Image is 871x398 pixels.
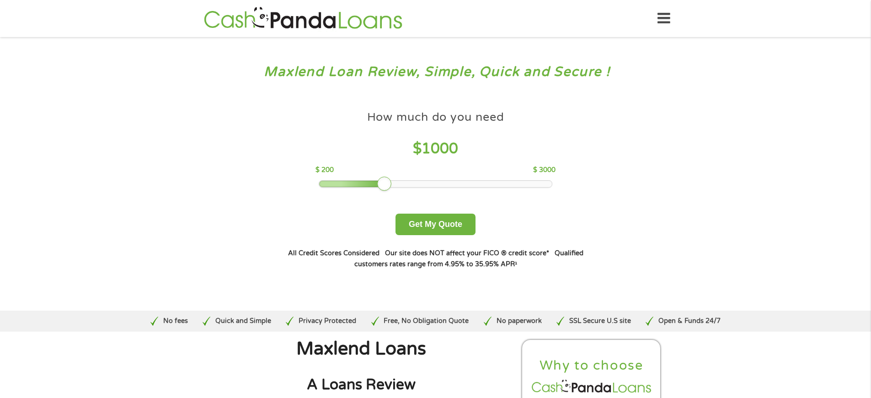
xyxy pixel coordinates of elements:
p: SSL Secure U.S site [569,316,631,326]
p: Privacy Protected [299,316,356,326]
h2: A Loans Review [209,376,513,394]
h4: $ [315,140,556,158]
h3: Maxlend Loan Review, Simple, Quick and Secure ! [27,64,845,81]
h2: Why to choose [530,357,653,374]
strong: Our site does NOT affect your FICO ® credit score* [385,249,549,257]
p: Open & Funds 24/7 [658,316,721,326]
p: No fees [163,316,188,326]
p: Free, No Obligation Quote [384,316,469,326]
strong: All Credit Scores Considered [288,249,379,257]
strong: Qualified customers rates range from 4.95% to 35.95% APR¹ [354,249,583,268]
img: GetLoanNow Logo [201,5,405,32]
p: $ 200 [315,165,334,175]
span: Maxlend Loans [296,338,426,360]
button: Get My Quote [395,214,476,235]
p: $ 3000 [533,165,556,175]
span: 1000 [422,140,458,157]
h4: How much do you need [367,110,504,125]
p: No paperwork [497,316,542,326]
p: Quick and Simple [215,316,271,326]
